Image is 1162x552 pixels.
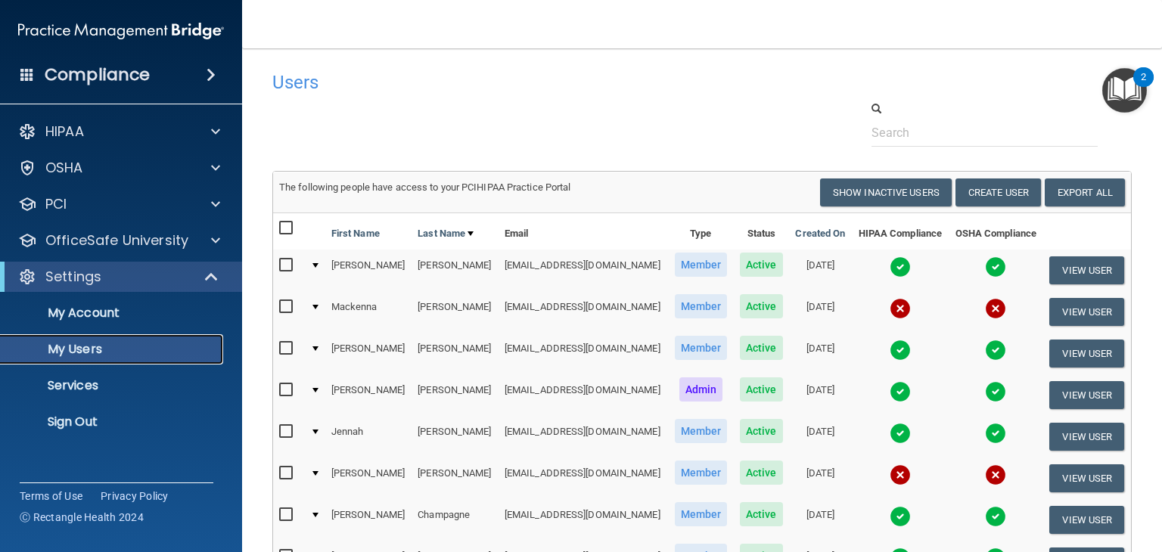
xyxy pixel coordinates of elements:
td: [EMAIL_ADDRESS][DOMAIN_NAME] [499,416,668,457]
td: [EMAIL_ADDRESS][DOMAIN_NAME] [499,499,668,541]
button: Show Inactive Users [820,178,952,206]
img: tick.e7d51cea.svg [985,256,1006,278]
a: PCI [18,195,220,213]
p: Settings [45,268,101,286]
td: [PERSON_NAME] [325,457,412,499]
td: [PERSON_NAME] [412,457,499,499]
td: [PERSON_NAME] [325,250,412,291]
img: tick.e7d51cea.svg [890,340,911,361]
th: Status [734,213,789,250]
img: tick.e7d51cea.svg [985,423,1006,444]
button: Create User [955,178,1041,206]
input: Search [871,119,1098,147]
span: Ⓒ Rectangle Health 2024 [20,510,144,525]
td: [DATE] [789,374,852,416]
span: Active [740,502,783,526]
td: [PERSON_NAME] [325,333,412,374]
span: Member [675,461,728,485]
span: The following people have access to your PCIHIPAA Practice Portal [279,181,571,193]
span: Active [740,336,783,360]
td: [PERSON_NAME] [412,291,499,333]
th: HIPAA Compliance [852,213,949,250]
img: tick.e7d51cea.svg [890,423,911,444]
img: cross.ca9f0e7f.svg [890,464,911,485]
a: First Name [331,225,380,243]
span: Member [675,336,728,360]
span: Active [740,419,783,443]
img: cross.ca9f0e7f.svg [985,298,1006,319]
a: OSHA [18,159,220,177]
td: [EMAIL_ADDRESS][DOMAIN_NAME] [499,457,668,499]
a: Created On [795,225,845,243]
td: [EMAIL_ADDRESS][DOMAIN_NAME] [499,333,668,374]
p: OfficeSafe University [45,231,188,250]
button: View User [1049,506,1124,534]
span: Active [740,377,783,402]
td: [PERSON_NAME] [412,250,499,291]
td: [PERSON_NAME] [325,499,412,541]
td: Mackenna [325,291,412,333]
td: [PERSON_NAME] [412,333,499,374]
img: tick.e7d51cea.svg [985,381,1006,402]
th: Email [499,213,668,250]
a: Privacy Policy [101,488,169,504]
a: HIPAA [18,122,220,141]
a: Terms of Use [20,488,82,504]
td: [EMAIL_ADDRESS][DOMAIN_NAME] [499,250,668,291]
td: [PERSON_NAME] [325,374,412,416]
span: Active [740,461,783,485]
td: [EMAIL_ADDRESS][DOMAIN_NAME] [499,291,668,333]
td: [DATE] [789,457,852,499]
div: 2 [1141,77,1146,97]
th: OSHA Compliance [949,213,1043,250]
th: Type [668,213,734,250]
span: Member [675,419,728,443]
p: Services [10,378,216,393]
iframe: Drift Widget Chat Controller [901,453,1144,513]
h4: Compliance [45,64,150,85]
button: View User [1049,298,1124,326]
td: [DATE] [789,499,852,541]
span: Active [740,294,783,318]
h4: Users [272,73,764,92]
img: tick.e7d51cea.svg [890,381,911,402]
p: My Account [10,305,216,321]
span: Member [675,253,728,277]
p: My Users [10,342,216,357]
img: tick.e7d51cea.svg [985,506,1006,527]
span: Member [675,502,728,526]
img: cross.ca9f0e7f.svg [890,298,911,319]
span: Admin [679,377,723,402]
img: PMB logo [18,16,224,46]
td: [EMAIL_ADDRESS][DOMAIN_NAME] [499,374,668,416]
img: tick.e7d51cea.svg [890,256,911,278]
p: HIPAA [45,122,84,141]
a: Export All [1045,178,1125,206]
img: tick.e7d51cea.svg [890,506,911,527]
img: tick.e7d51cea.svg [985,340,1006,361]
a: OfficeSafe University [18,231,220,250]
p: OSHA [45,159,83,177]
td: Champagne [412,499,499,541]
td: [PERSON_NAME] [412,416,499,457]
span: Member [675,294,728,318]
span: Active [740,253,783,277]
button: View User [1049,381,1124,409]
td: [DATE] [789,250,852,291]
button: View User [1049,423,1124,451]
a: Settings [18,268,219,286]
p: PCI [45,195,67,213]
a: Last Name [418,225,474,243]
td: [DATE] [789,333,852,374]
td: [DATE] [789,416,852,457]
button: View User [1049,340,1124,367]
td: [DATE] [789,291,852,333]
button: Open Resource Center, 2 new notifications [1102,68,1147,113]
td: [PERSON_NAME] [412,374,499,416]
p: Sign Out [10,414,216,430]
button: View User [1049,256,1124,284]
td: Jennah [325,416,412,457]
